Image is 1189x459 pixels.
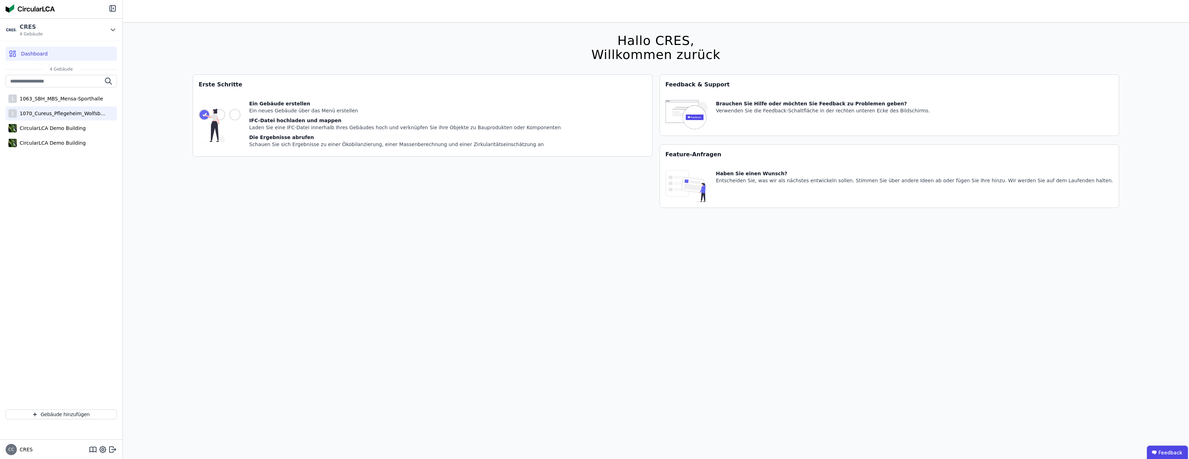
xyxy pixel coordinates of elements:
[6,4,55,13] img: Concular
[6,409,117,419] button: Gebäude hinzufügen
[199,100,241,151] img: getting_started_tile-DrF_GRSv.svg
[716,107,930,114] div: Verwenden Sie die Feedback-Schaltfläche in der rechten unteren Ecke des Bildschirms.
[249,134,561,141] div: Die Ergebnisse abrufen
[666,100,708,130] img: feedback-icon-HCTs5lye.svg
[8,94,17,103] div: 1
[660,75,1119,94] div: Feedback & Support
[249,124,561,131] div: Laden Sie eine IFC-Datei innerhalb Ihres Gebäudes hoch und verknüpfen Sie ihre Objekte zu Bauprod...
[716,170,1113,177] div: Haben Sie einen Wunsch?
[193,75,652,94] div: Erste Schritte
[21,50,48,57] span: Dashboard
[8,109,17,118] div: 1
[17,139,86,146] div: CircularLCA Demo Building
[591,48,720,62] div: Willkommen zurück
[249,117,561,124] div: IFC-Datei hochladen und mappen
[43,66,80,72] span: 4 Gebäude
[17,125,86,132] div: CircularLCA Demo Building
[17,110,108,117] div: 1070_Cureus_Pflegeheim_Wolfsbüttel
[8,123,17,134] img: CircularLCA Demo Building
[716,100,930,107] div: Brauchen Sie Hilfe oder möchten Sie Feedback zu Problemen geben?
[591,34,720,48] div: Hallo CRES,
[666,170,708,202] img: feature_request_tile-UiXE1qGU.svg
[20,31,43,37] span: 4 Gebäude
[17,446,33,453] span: CRES
[249,141,561,148] div: Schauen Sie sich Ergebnisse zu einer Ökobilanzierung, einer Massenberechnung und einer Zirkularit...
[249,107,561,114] div: Ein neues Gebäude über das Menü erstellen
[660,145,1119,164] div: Feature-Anfragen
[8,447,14,452] span: CC
[17,95,103,102] div: 1063_SBH_MBS_Mensa-Sporthalle
[8,137,17,149] img: CircularLCA Demo Building
[20,23,43,31] div: CRES
[249,100,561,107] div: Ein Gebäude erstellen
[6,24,17,35] img: CRES
[716,177,1113,184] div: Entscheiden Sie, was wir als nächstes entwickeln sollen. Stimmen Sie über andere Ideen ab oder fü...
